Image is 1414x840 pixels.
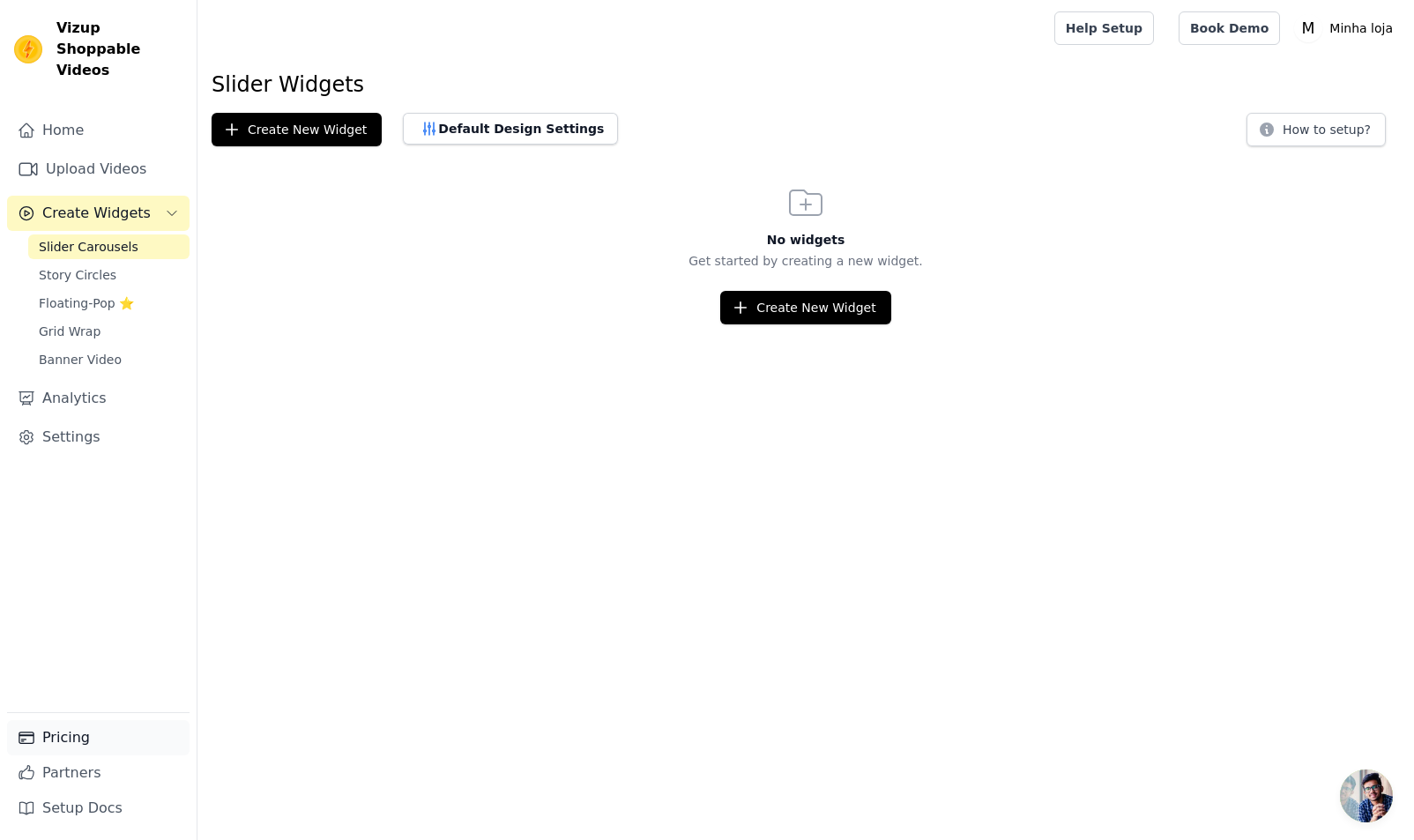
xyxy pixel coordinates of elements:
a: Upload Videos [7,152,190,187]
button: How to setup? [1247,113,1386,146]
button: Create New Widget [720,291,890,324]
a: Home [7,113,190,148]
a: Setup Docs [7,791,190,826]
a: Grid Wrap [28,319,190,344]
a: Floating-Pop ⭐ [28,291,190,316]
a: Partners [7,755,190,791]
a: Book Demo [1179,11,1280,45]
span: Create Widgets [42,203,151,224]
text: M [1302,19,1315,37]
a: How to setup? [1247,125,1386,142]
a: Slider Carousels [28,234,190,259]
div: Bate-papo aberto [1340,769,1393,822]
button: M Minha loja [1294,12,1400,44]
h1: Slider Widgets [212,71,1400,99]
span: Slider Carousels [39,238,138,256]
button: Default Design Settings [403,113,618,145]
a: Help Setup [1054,11,1154,45]
a: Pricing [7,720,190,755]
span: Story Circles [39,266,116,284]
a: Analytics [7,381,190,416]
a: Story Circles [28,263,190,287]
a: Banner Video [28,347,190,372]
button: Create Widgets [7,196,190,231]
span: Vizup Shoppable Videos [56,18,182,81]
a: Settings [7,420,190,455]
span: Grid Wrap [39,323,100,340]
span: Floating-Pop ⭐ [39,294,134,312]
p: Minha loja [1322,12,1400,44]
button: Create New Widget [212,113,382,146]
img: Vizup [14,35,42,63]
p: Get started by creating a new widget. [197,252,1414,270]
h3: No widgets [197,231,1414,249]
span: Banner Video [39,351,122,368]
